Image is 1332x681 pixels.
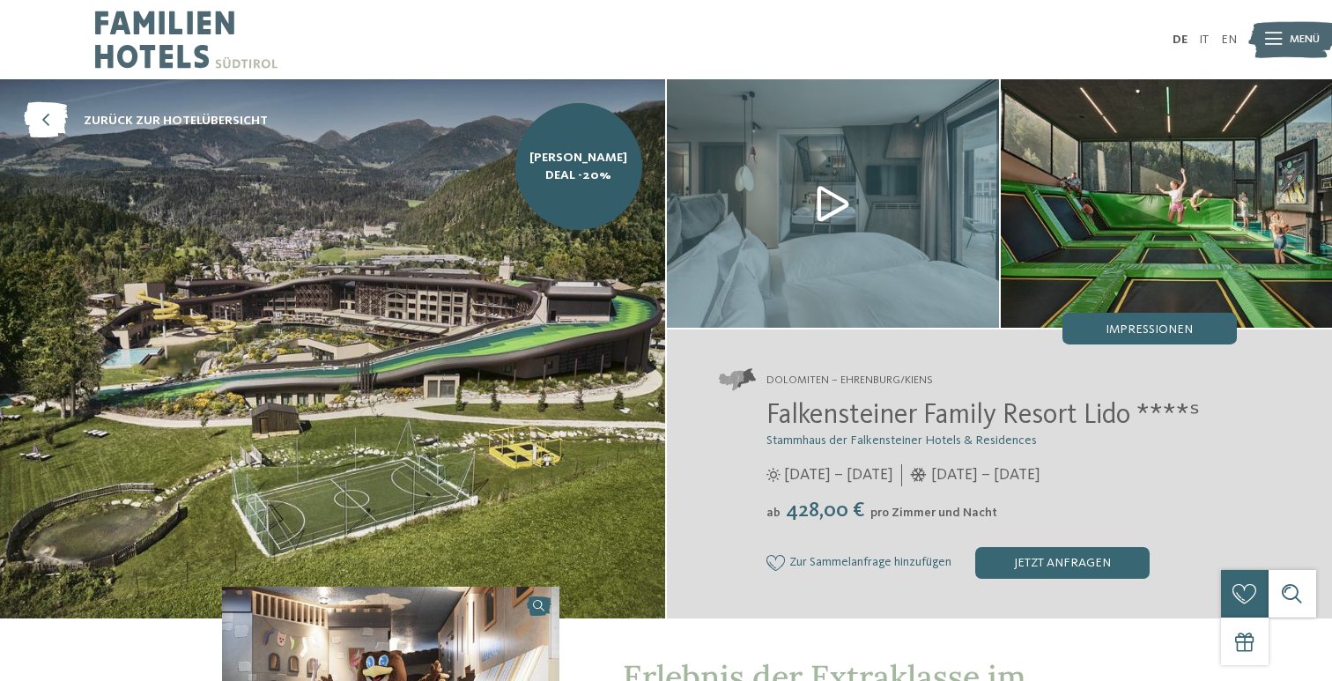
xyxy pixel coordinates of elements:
span: [PERSON_NAME] Deal -20% [527,149,630,184]
span: Stammhaus der Falkensteiner Hotels & Residences [766,434,1037,447]
i: Öffnungszeiten im Winter [910,468,927,482]
a: DE [1173,33,1188,46]
span: pro Zimmer und Nacht [870,507,997,519]
a: zurück zur Hotelübersicht [24,103,268,139]
a: IT [1199,33,1209,46]
span: [DATE] – [DATE] [931,464,1040,486]
span: Zur Sammelanfrage hinzufügen [789,556,951,570]
span: Falkensteiner Family Resort Lido ****ˢ [766,402,1200,430]
span: [DATE] – [DATE] [784,464,893,486]
span: ab [766,507,781,519]
a: [PERSON_NAME] Deal -20% [515,103,642,230]
span: zurück zur Hotelübersicht [84,112,268,130]
img: Das Familienhotel nahe den Dolomiten mit besonderem Charakter [667,79,999,328]
span: Dolomiten – Ehrenburg/Kiens [766,373,933,389]
span: 428,00 € [782,500,869,522]
a: EN [1221,33,1237,46]
div: jetzt anfragen [975,547,1150,579]
i: Öffnungszeiten im Sommer [766,468,781,482]
span: Menü [1290,32,1320,48]
span: Impressionen [1106,323,1193,336]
